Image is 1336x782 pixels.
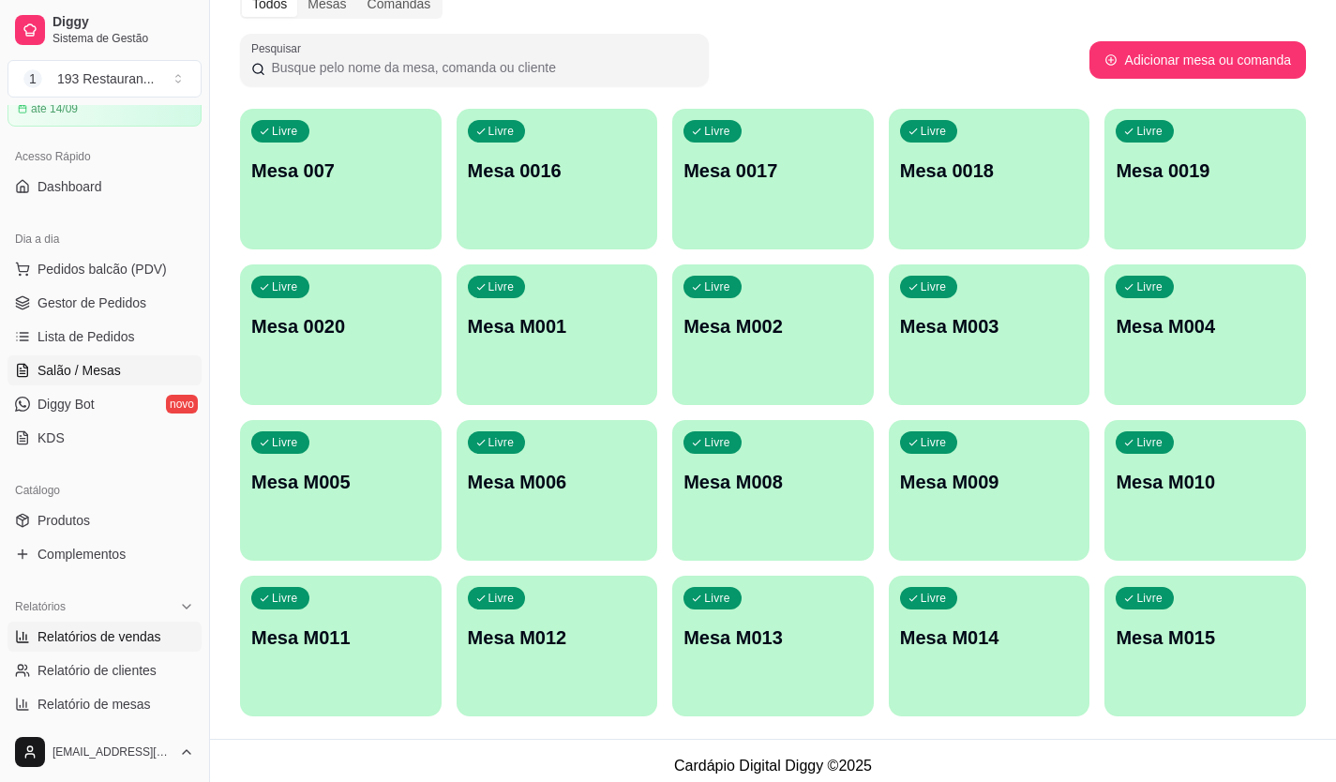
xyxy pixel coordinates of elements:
[704,124,730,139] p: Livre
[672,420,874,561] button: LivreMesa M008
[468,158,647,184] p: Mesa 0016
[8,423,202,453] a: KDS
[8,172,202,202] a: Dashboard
[272,279,298,294] p: Livre
[272,591,298,606] p: Livre
[8,322,202,352] a: Lista de Pedidos
[889,264,1090,405] button: LivreMesa M003
[251,40,308,56] label: Pesquisar
[251,469,430,495] p: Mesa M005
[23,69,42,88] span: 1
[53,31,194,46] span: Sistema de Gestão
[8,355,202,385] a: Salão / Mesas
[1136,279,1163,294] p: Livre
[1136,591,1163,606] p: Livre
[457,420,658,561] button: LivreMesa M006
[8,475,202,505] div: Catálogo
[704,279,730,294] p: Livre
[272,124,298,139] p: Livre
[672,264,874,405] button: LivreMesa M002
[53,14,194,31] span: Diggy
[921,591,947,606] p: Livre
[38,395,95,414] span: Diggy Bot
[38,627,161,646] span: Relatórios de vendas
[8,655,202,685] a: Relatório de clientes
[8,729,202,774] button: [EMAIL_ADDRESS][DOMAIN_NAME]
[240,576,442,716] button: LivreMesa M011
[8,142,202,172] div: Acesso Rápido
[900,624,1079,651] p: Mesa M014
[488,591,515,606] p: Livre
[1116,624,1295,651] p: Mesa M015
[38,361,121,380] span: Salão / Mesas
[1116,313,1295,339] p: Mesa M004
[251,158,430,184] p: Mesa 007
[683,313,863,339] p: Mesa M002
[1089,41,1306,79] button: Adicionar mesa ou comanda
[1104,109,1306,249] button: LivreMesa 0019
[672,576,874,716] button: LivreMesa M013
[38,260,167,278] span: Pedidos balcão (PDV)
[38,695,151,714] span: Relatório de mesas
[704,591,730,606] p: Livre
[1136,435,1163,450] p: Livre
[265,58,698,77] input: Pesquisar
[889,576,1090,716] button: LivreMesa M014
[468,624,647,651] p: Mesa M012
[251,313,430,339] p: Mesa 0020
[240,420,442,561] button: LivreMesa M005
[921,435,947,450] p: Livre
[488,435,515,450] p: Livre
[1104,420,1306,561] button: LivreMesa M010
[683,469,863,495] p: Mesa M008
[8,505,202,535] a: Produtos
[15,599,66,614] span: Relatórios
[488,279,515,294] p: Livre
[240,109,442,249] button: LivreMesa 007
[38,545,126,564] span: Complementos
[900,469,1079,495] p: Mesa M009
[272,435,298,450] p: Livre
[1116,469,1295,495] p: Mesa M010
[8,539,202,569] a: Complementos
[468,313,647,339] p: Mesa M001
[1104,576,1306,716] button: LivreMesa M015
[38,661,157,680] span: Relatório de clientes
[1136,124,1163,139] p: Livre
[457,264,658,405] button: LivreMesa M001
[38,177,102,196] span: Dashboard
[240,264,442,405] button: LivreMesa 0020
[1116,158,1295,184] p: Mesa 0019
[38,511,90,530] span: Produtos
[8,622,202,652] a: Relatórios de vendas
[8,8,202,53] a: DiggySistema de Gestão
[38,327,135,346] span: Lista de Pedidos
[468,469,647,495] p: Mesa M006
[8,689,202,719] a: Relatório de mesas
[921,279,947,294] p: Livre
[8,288,202,318] a: Gestor de Pedidos
[889,109,1090,249] button: LivreMesa 0018
[53,744,172,759] span: [EMAIL_ADDRESS][DOMAIN_NAME]
[889,420,1090,561] button: LivreMesa M009
[704,435,730,450] p: Livre
[1104,264,1306,405] button: LivreMesa M004
[672,109,874,249] button: LivreMesa 0017
[57,69,155,88] div: 193 Restauran ...
[251,624,430,651] p: Mesa M011
[900,158,1079,184] p: Mesa 0018
[921,124,947,139] p: Livre
[8,224,202,254] div: Dia a dia
[488,124,515,139] p: Livre
[8,60,202,98] button: Select a team
[31,101,78,116] article: até 14/09
[457,576,658,716] button: LivreMesa M012
[683,624,863,651] p: Mesa M013
[38,429,65,447] span: KDS
[8,389,202,419] a: Diggy Botnovo
[683,158,863,184] p: Mesa 0017
[38,293,146,312] span: Gestor de Pedidos
[457,109,658,249] button: LivreMesa 0016
[900,313,1079,339] p: Mesa M003
[8,254,202,284] button: Pedidos balcão (PDV)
